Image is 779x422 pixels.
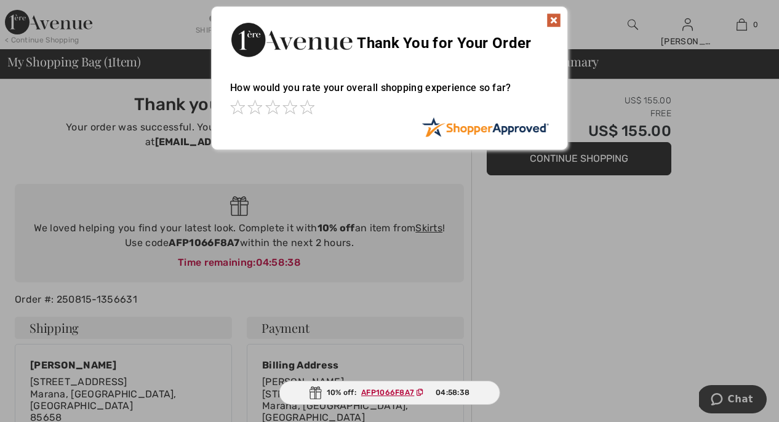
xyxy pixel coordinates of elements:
span: 04:58:38 [436,387,469,398]
div: 10% off: [279,381,500,405]
img: x [546,13,561,28]
span: Thank You for Your Order [357,34,531,52]
img: Thank You for Your Order [230,19,353,60]
ins: AFP1066F8A7 [361,388,414,397]
img: Gift.svg [310,386,322,399]
div: How would you rate your overall shopping experience so far? [230,70,549,117]
span: Chat [29,9,54,20]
